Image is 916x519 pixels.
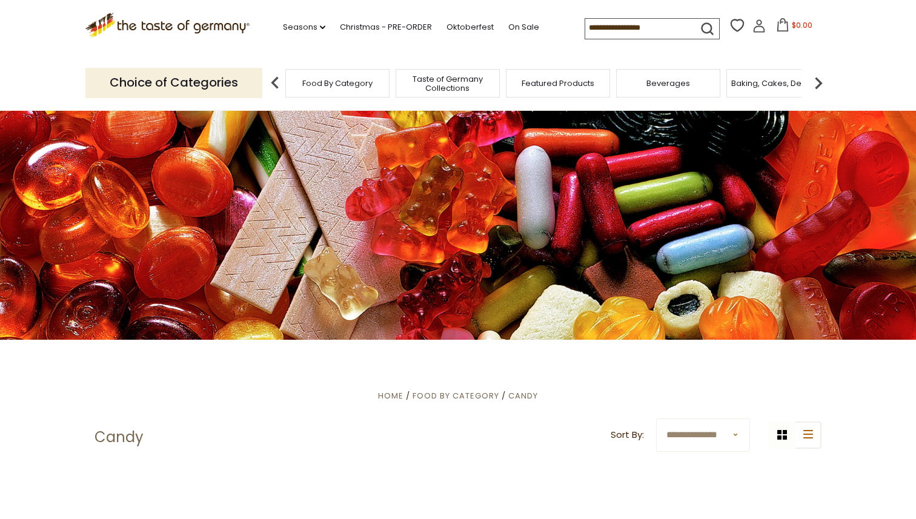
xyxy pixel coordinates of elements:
a: Baking, Cakes, Desserts [731,79,825,88]
h1: Candy [95,428,144,446]
a: Taste of Germany Collections [399,74,496,93]
img: previous arrow [263,71,287,95]
a: On Sale [508,21,539,34]
a: Featured Products [522,79,594,88]
span: $0.00 [792,20,812,30]
a: Home [378,390,403,402]
a: Beverages [646,79,690,88]
a: Food By Category [302,79,373,88]
button: $0.00 [768,18,820,36]
a: Seasons [283,21,325,34]
label: Sort By: [611,428,644,443]
a: Candy [508,390,538,402]
a: Food By Category [413,390,499,402]
img: next arrow [806,71,831,95]
a: Oktoberfest [446,21,494,34]
p: Choice of Categories [85,68,262,98]
a: Christmas - PRE-ORDER [340,21,432,34]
